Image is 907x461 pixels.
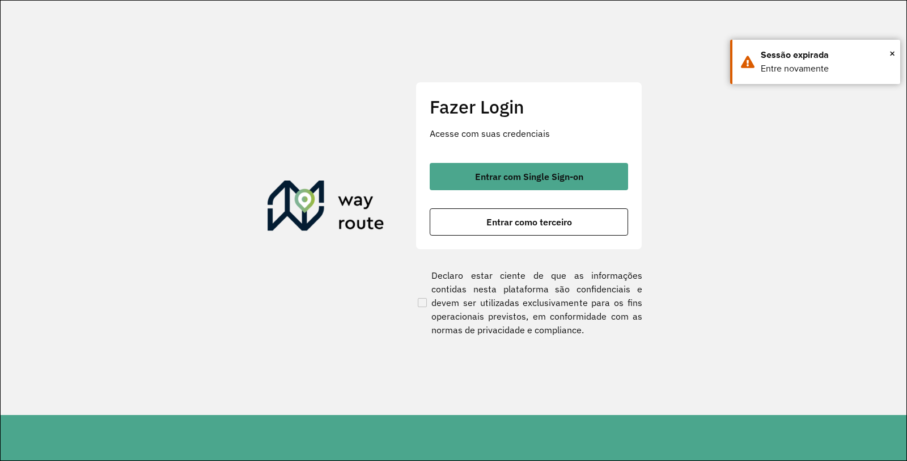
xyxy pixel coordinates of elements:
span: Entrar com Single Sign-on [475,172,583,181]
p: Acesse com suas credenciais [430,127,628,140]
h2: Fazer Login [430,96,628,118]
div: Entre novamente [761,62,892,76]
button: button [430,163,628,190]
span: Entrar como terceiro [486,217,572,227]
img: Roteirizador AmbevTech [268,181,384,235]
button: button [430,208,628,236]
div: Sessão expirada [761,48,892,62]
label: Declaro estar ciente de que as informações contidas nesta plataforma são confidenciais e devem se... [416,269,642,337]
button: Close [889,45,895,62]
span: × [889,45,895,62]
